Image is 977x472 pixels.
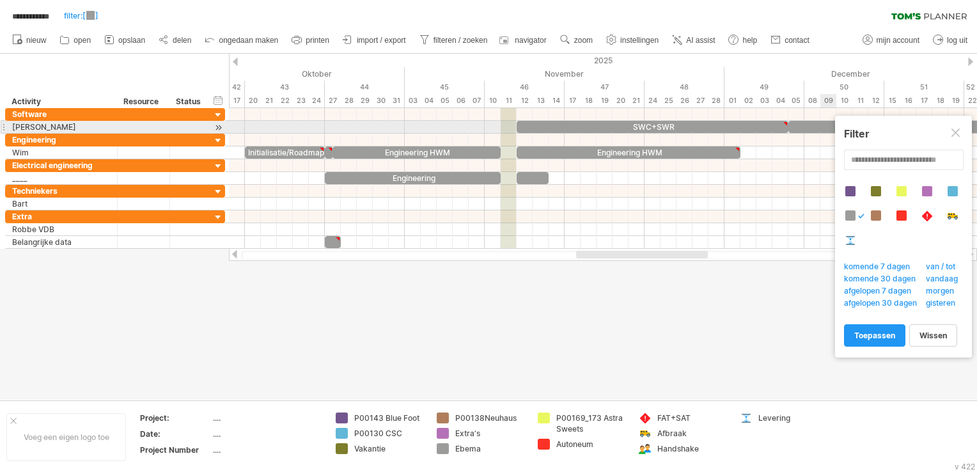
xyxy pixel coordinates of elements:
div: donderdag, 18 December 2025 [932,94,948,107]
div: vrijdag, 21 November 2025 [629,94,645,107]
div: Afbraak [657,428,727,439]
span: import / export [357,36,406,45]
div: 46 [485,81,565,94]
div: woensdag, 17 December 2025 [916,94,932,107]
div: vrijdag, 12 December 2025 [868,94,884,107]
div: Handshake [657,443,727,454]
span: printen [306,36,329,45]
div: dinsdag, 21 Oktober 2025 [261,94,277,107]
div: Autoneum [556,439,626,450]
div: woensdag, 19 November 2025 [597,94,613,107]
div: Voeg een eigen logo toe [6,413,126,461]
div: donderdag, 4 December 2025 [772,94,788,107]
div: donderdag, 30 Oktober 2025 [373,94,389,107]
div: vrijdag, 24 Oktober 2025 [309,94,325,107]
a: delen [155,32,195,49]
a: opslaan [101,32,149,49]
div: .... [213,429,320,439]
span: contact [785,36,809,45]
div: maandag, 17 November 2025 [565,94,581,107]
div: Techniekers [12,185,111,197]
a: zoom [557,32,597,49]
div: woensdag, 3 December 2025 [756,94,772,107]
span: afgelopen 30 dagen [842,298,926,311]
div: Engineering [12,134,111,146]
div: .... [213,444,320,455]
div: vrijdag, 17 Oktober 2025 [229,94,245,107]
span: open [74,36,91,45]
div: Electrical engineering [12,159,111,171]
div: dinsdag, 18 November 2025 [581,94,597,107]
div: Belangrijke data [12,236,111,248]
div: donderdag, 13 November 2025 [533,94,549,107]
div: Extra [12,210,111,223]
div: maandag, 27 Oktober 2025 [325,94,341,107]
div: 47 [565,81,645,94]
div: ____ [12,172,111,184]
div: woensdag, 29 Oktober 2025 [357,94,373,107]
span: AI assist [686,36,715,45]
span: nieuw [26,36,46,45]
div: v 422 [955,462,975,471]
div: Resource [123,95,162,108]
div: 50 [804,81,884,94]
a: contact [767,32,813,49]
span: delen [173,36,191,45]
span: gisteren [924,298,964,311]
span: filteren / zoeken [434,36,488,45]
a: toepassen [844,324,905,347]
div: 49 [724,81,804,94]
div: Vakantie [354,443,424,454]
div: dinsdag, 9 December 2025 [820,94,836,107]
div: dinsdag, 4 November 2025 [421,94,437,107]
div: P00138Neuhaus [455,413,525,423]
div: maandag, 24 November 2025 [645,94,660,107]
a: wissen [909,324,957,347]
a: nieuw [9,32,50,49]
div: [PERSON_NAME] [12,121,111,133]
div: maandag, 3 November 2025 [405,94,421,107]
div: maandag, 1 December 2025 [724,94,740,107]
span: zoom [574,36,593,45]
div: donderdag, 6 November 2025 [453,94,469,107]
div: woensdag, 26 November 2025 [676,94,692,107]
div: dinsdag, 28 Oktober 2025 [341,94,357,107]
div: vrijdag, 5 December 2025 [788,94,804,107]
div: Wim [12,146,111,159]
div: 51 [884,81,964,94]
a: help [725,32,761,49]
div: vrijdag, 14 November 2025 [549,94,565,107]
span: navigator [515,36,546,45]
div: 45 [405,81,485,94]
a: AI assist [669,32,719,49]
a: instellingen [603,32,662,49]
span: ongedaan maken [219,36,278,45]
div: Project: [140,413,210,423]
div: 43 [245,81,325,94]
div: donderdag, 20 November 2025 [613,94,629,107]
div: dinsdag, 16 December 2025 [900,94,916,107]
div: maandag, 20 Oktober 2025 [245,94,261,107]
div: vrijdag, 7 November 2025 [469,94,485,107]
div: P00143 Blue Foot [354,413,424,423]
div: Robbe VDB [12,223,111,235]
div: FAT+SAT [657,413,727,423]
div: P00169_173 Astra Sweets [556,413,626,434]
span: opslaan [118,36,145,45]
span: help [742,36,757,45]
div: woensdag, 10 December 2025 [836,94,852,107]
span: vandaag [924,274,967,287]
div: November 2025 [405,67,724,81]
div: vrijdag, 31 Oktober 2025 [389,94,405,107]
span: afgelopen 7 dagen [842,286,920,299]
div: maandag, 10 November 2025 [485,94,501,107]
div: donderdag, 11 December 2025 [852,94,868,107]
a: ongedaan maken [201,32,282,49]
span: toepassen [854,331,895,340]
div: vrijdag, 19 December 2025 [948,94,964,107]
span: instellingen [620,36,659,45]
div: 48 [645,81,724,94]
div: .... [213,413,320,423]
span: mijn account [877,36,919,45]
div: Status [176,95,204,108]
